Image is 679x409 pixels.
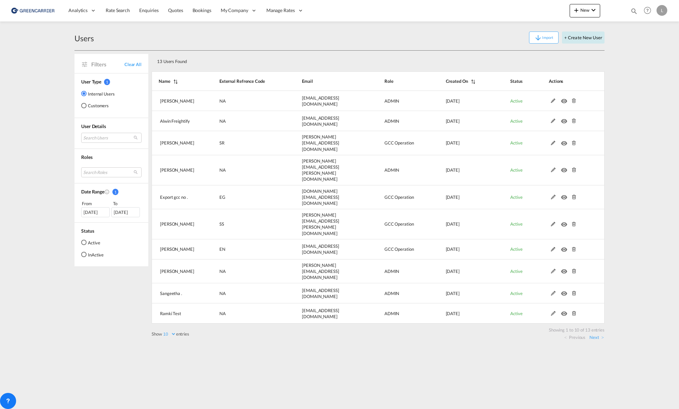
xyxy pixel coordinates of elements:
[203,185,285,210] td: EG
[510,311,522,316] span: Active
[630,7,638,15] md-icon: icon-magnify
[429,131,494,155] td: 2025-04-15
[203,209,285,239] td: SS
[160,118,190,124] span: Alwin Freightify
[302,243,339,255] span: [EMAIL_ADDRESS][DOMAIN_NAME]
[155,324,605,333] div: Showing 1 to 10 of 13 entries
[219,221,224,227] span: SS
[68,7,88,14] span: Analytics
[446,140,460,145] span: [DATE]
[302,288,339,299] span: [EMAIL_ADDRESS][DOMAIN_NAME]
[561,289,570,294] md-icon: icon-eye
[219,311,226,316] span: NA
[429,239,494,259] td: 2025-01-17
[104,79,110,85] span: 1
[10,3,55,18] img: e39c37208afe11efa9cb1d7a6ea7d6f5.png
[446,118,460,124] span: [DATE]
[510,118,522,124] span: Active
[589,334,604,340] a: Next
[429,185,494,210] td: 2025-01-21
[139,7,159,13] span: Enquiries
[152,259,203,284] td: damo daran
[160,221,194,227] span: [PERSON_NAME]
[160,291,182,296] span: Sangeetha .
[203,131,285,155] td: SR
[81,90,115,97] md-radio-button: Internal Users
[285,209,368,239] td: sankar.siva@greencarrier.com
[219,194,225,200] span: EG
[532,71,605,91] th: Actions
[111,207,140,217] div: [DATE]
[510,246,522,252] span: Active
[368,303,429,324] td: ADMIN
[203,155,285,185] td: NA
[446,269,460,274] span: [DATE]
[384,118,400,124] span: ADMIN
[203,259,285,284] td: NA
[446,221,460,227] span: [DATE]
[160,140,194,145] span: [PERSON_NAME]
[168,7,183,13] span: Quotes
[384,291,400,296] span: ADMIN
[529,32,559,44] button: icon-arrow-downImport
[561,166,570,171] md-icon: icon-eye
[642,5,657,17] div: Help
[510,194,522,200] span: Active
[561,245,570,250] md-icon: icon-eye
[561,97,570,102] md-icon: icon-eye
[285,303,368,324] td: ramki@freightify.com
[561,267,570,272] md-icon: icon-eye
[302,115,339,127] span: [EMAIL_ADDRESS][DOMAIN_NAME]
[446,311,460,316] span: [DATE]
[160,269,194,274] span: [PERSON_NAME]
[446,98,460,104] span: [DATE]
[429,91,494,111] td: 2025-07-28
[285,71,368,91] th: Email
[162,331,176,337] select: Showentries
[219,98,226,104] span: NA
[81,189,104,194] span: Date Range
[302,188,339,206] span: [DOMAIN_NAME][EMAIL_ADDRESS][DOMAIN_NAME]
[446,291,460,296] span: [DATE]
[154,53,557,67] div: 13 Users Found
[368,259,429,284] td: ADMIN
[285,259,368,284] td: damodaran.g@freightify.com
[74,33,94,44] div: Users
[91,61,124,68] span: Filters
[81,251,104,258] md-radio-button: InActive
[572,7,597,13] span: New
[152,185,203,210] td: Export gcc no .
[368,239,429,259] td: GCC Operation
[570,4,600,17] button: icon-plus 400-fgNewicon-chevron-down
[81,102,115,109] md-radio-button: Customers
[429,259,494,284] td: 2025-01-14
[564,334,585,340] a: Previous
[429,71,494,91] th: Created On
[219,140,224,145] span: SR
[81,207,110,217] div: [DATE]
[203,303,285,324] td: NA
[561,220,570,225] md-icon: icon-eye
[429,209,494,239] td: 2025-01-17
[152,209,203,239] td: Sankar Siva
[368,283,429,303] td: ADMIN
[562,32,605,44] button: + Create New User
[630,7,638,17] div: icon-magnify
[368,209,429,239] td: GCC Operation
[193,7,211,13] span: Bookings
[104,189,110,194] md-icon: Created On
[219,167,226,173] span: NA
[429,111,494,131] td: 2025-05-28
[285,155,368,185] td: saranya.kothandan@freghtify.com
[152,283,203,303] td: Sangeetha .
[384,140,414,145] span: GCC Operation
[589,6,597,14] md-icon: icon-chevron-down
[368,185,429,210] td: GCC Operation
[106,7,130,13] span: Rate Search
[368,131,429,155] td: GCC Operation
[302,158,339,182] span: [PERSON_NAME][EMAIL_ADDRESS][PERSON_NAME][DOMAIN_NAME]
[384,311,400,316] span: ADMIN
[561,139,570,144] md-icon: icon-eye
[219,291,226,296] span: NA
[160,246,194,252] span: [PERSON_NAME]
